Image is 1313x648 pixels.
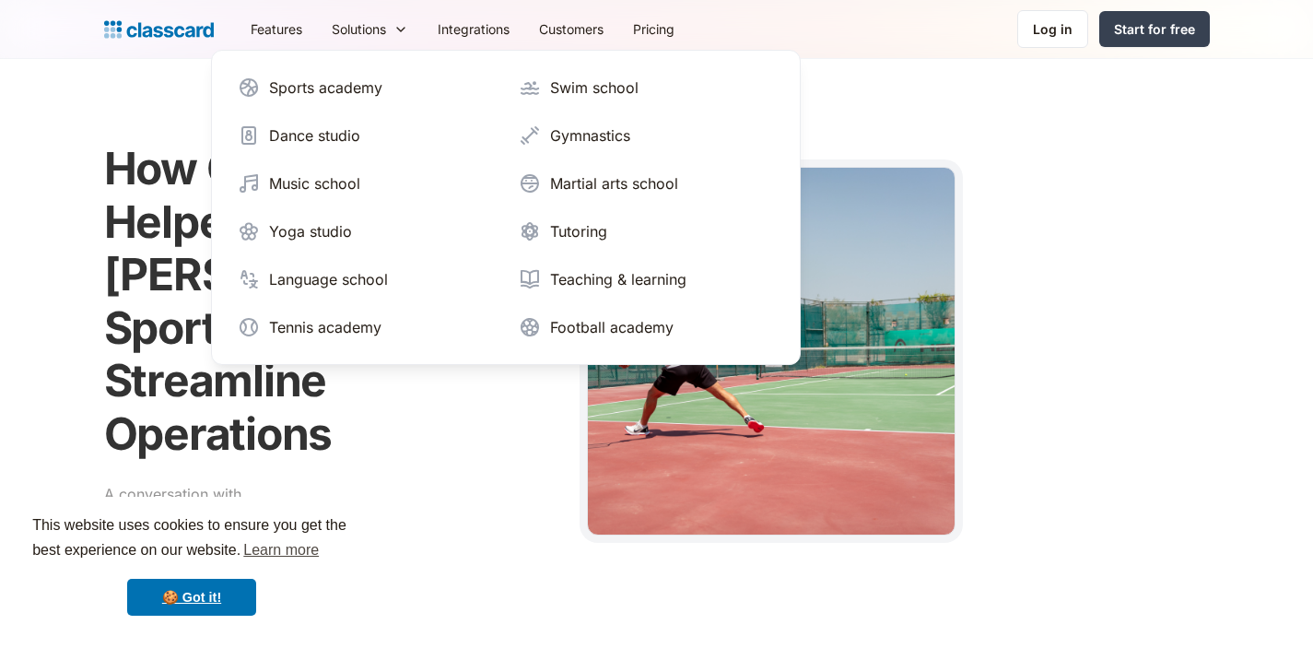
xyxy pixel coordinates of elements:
div: Dance studio [269,124,360,147]
a: Martial arts school [511,165,781,202]
div: Start for free [1114,19,1195,39]
a: Customers [524,8,618,50]
a: Music school [230,165,500,202]
a: Teaching & learning [511,261,781,298]
span: This website uses cookies to ensure you get the best experience on our website. [32,514,351,564]
div: Martial arts school [550,172,678,194]
div: Sports academy [269,77,382,99]
a: Football academy [511,309,781,346]
a: dismiss cookie message [127,579,256,616]
div: Teaching & learning [550,268,686,290]
a: home [104,17,214,42]
div: cookieconsent [15,497,369,633]
a: Gymnastics [511,117,781,154]
a: Sports academy [230,69,500,106]
a: Yoga studio [230,213,500,250]
a: Tennis academy [230,309,500,346]
a: Swim school [511,69,781,106]
div: Tennis academy [269,316,381,338]
div: Swim school [550,77,639,99]
nav: Solutions [211,50,801,365]
a: learn more about cookies [240,536,322,564]
h1: How Classcard Helped [PERSON_NAME] Sports Academy Streamline Operations [104,142,557,461]
a: Pricing [618,8,689,50]
div: Solutions [332,19,386,39]
div: Yoga studio [269,220,352,242]
div: Music school [269,172,360,194]
a: Language school [230,261,500,298]
a: Start for free [1099,11,1210,47]
a: Features [236,8,317,50]
div: A conversation with [104,483,241,505]
div: Tutoring [550,220,607,242]
a: Dance studio [230,117,500,154]
div: Gymnastics [550,124,630,147]
div: Solutions [317,8,423,50]
div: Language school [269,268,388,290]
a: Tutoring [511,213,781,250]
div: Football academy [550,316,674,338]
a: Integrations [423,8,524,50]
a: Log in [1017,10,1088,48]
div: Log in [1033,19,1073,39]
